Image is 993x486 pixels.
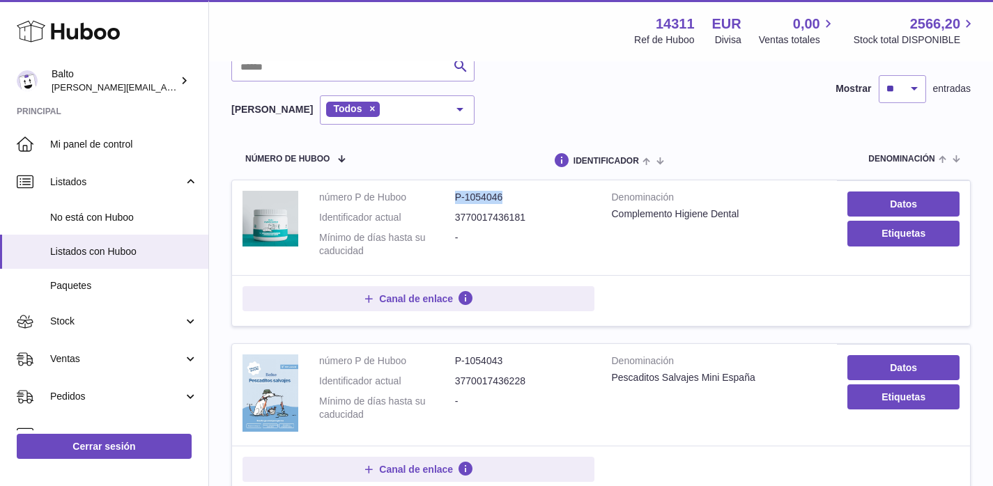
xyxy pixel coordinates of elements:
a: Datos [847,355,960,380]
button: Etiquetas [847,384,960,409]
img: Complemento Higiene Dental [243,191,298,246]
label: Mostrar [836,82,871,95]
span: 0,00 [793,15,820,33]
dt: número P de Huboo [319,191,455,204]
span: Uso [50,428,198,441]
span: Mi panel de control [50,138,198,151]
a: Datos [847,191,960,217]
span: Pedidos [50,390,183,403]
span: Paquetes [50,279,198,292]
div: Pescaditos Salvajes Mini España [612,371,827,384]
strong: Denominación [612,191,827,207]
dt: Mínimo de días hasta su caducidad [319,231,455,258]
button: Canal de enlace [243,457,594,482]
span: Listados [50,175,183,189]
span: Canal de enlace [379,463,453,476]
span: Listados con Huboo [50,245,198,258]
dd: P-1054046 [455,191,591,204]
a: Cerrar sesión [17,434,192,459]
span: 2566,20 [910,15,960,33]
button: Etiquetas [847,221,960,246]
span: entradas [933,82,971,95]
strong: Denominación [612,354,827,371]
div: Complemento Higiene Dental [612,207,827,221]
img: dani@balto.fr [17,70,38,91]
div: Divisa [715,33,741,47]
span: [PERSON_NAME][EMAIL_ADDRESS][DOMAIN_NAME] [52,81,279,93]
span: Stock total DISPONIBLE [854,33,976,47]
dd: 3770017436181 [455,211,591,224]
dd: - [455,395,591,421]
dd: - [455,231,591,258]
span: Canal de enlace [379,292,453,305]
dt: número P de Huboo [319,354,455,368]
div: Ref de Huboo [634,33,694,47]
button: Canal de enlace [243,286,594,311]
dt: Identificador actual [319,375,455,388]
span: Todos [333,103,362,114]
a: 0,00 Ventas totales [759,15,836,47]
span: identificador [574,157,639,166]
span: Ventas totales [759,33,836,47]
img: Pescaditos Salvajes Mini España [243,354,298,432]
span: Stock [50,315,183,328]
strong: EUR [712,15,741,33]
span: No está con Huboo [50,211,198,224]
dd: 3770017436228 [455,375,591,388]
label: [PERSON_NAME] [231,103,313,116]
div: Balto [52,68,177,94]
dt: Identificador actual [319,211,455,224]
span: número de Huboo [245,155,330,164]
strong: 14311 [656,15,695,33]
span: denominación [868,155,934,164]
dd: P-1054043 [455,354,591,368]
dt: Mínimo de días hasta su caducidad [319,395,455,421]
span: Ventas [50,352,183,366]
a: 2566,20 Stock total DISPONIBLE [854,15,976,47]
